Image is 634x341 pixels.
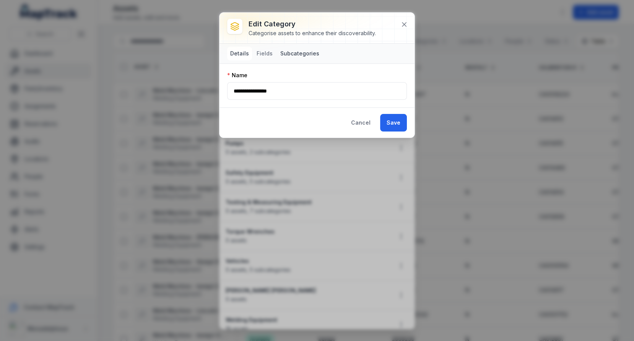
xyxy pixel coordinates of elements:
[249,19,376,29] h3: Edit category
[227,71,247,79] label: Name
[277,47,322,60] button: Subcategories
[380,114,407,132] button: Save
[254,47,276,60] button: Fields
[227,47,252,60] button: Details
[249,29,376,37] div: Categorise assets to enhance their discoverability.
[345,114,377,132] button: Cancel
